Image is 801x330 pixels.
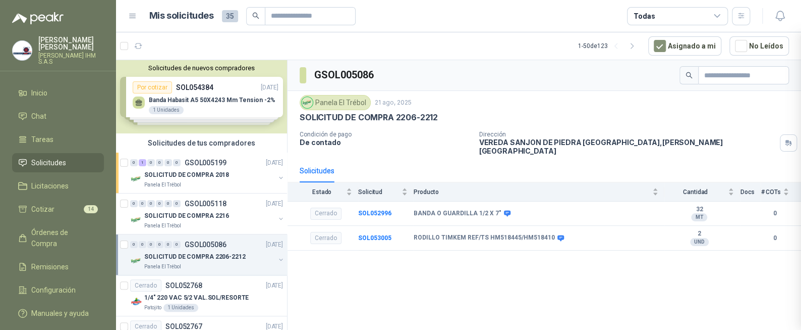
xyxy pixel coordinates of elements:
p: [PERSON_NAME] [PERSON_NAME] [38,36,104,51]
span: Solicitudes [31,157,66,168]
span: Configuración [31,285,76,296]
a: Remisiones [12,257,104,276]
img: Company Logo [13,41,32,60]
span: Inicio [31,87,47,99]
span: Remisiones [31,261,69,272]
span: Manuales y ayuda [31,308,89,319]
span: Tareas [31,134,53,145]
a: Órdenes de Compra [12,223,104,253]
a: Inicio [12,83,104,103]
a: Solicitudes [12,153,104,172]
a: Tareas [12,130,104,149]
a: Manuales y ayuda [12,304,104,323]
h1: Mis solicitudes [149,9,214,23]
span: 14 [84,205,98,213]
a: Licitaciones [12,176,104,196]
img: Logo peakr [12,12,64,24]
span: Chat [31,111,46,122]
span: Licitaciones [31,180,69,192]
a: Chat [12,107,104,126]
span: search [252,12,259,19]
a: Configuración [12,280,104,300]
p: [PERSON_NAME] IHM S.A.S [38,53,104,65]
span: 35 [222,10,238,22]
span: Cotizar [31,204,54,215]
span: Órdenes de Compra [31,227,94,249]
a: Cotizar14 [12,200,104,219]
div: Todas [634,11,655,22]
